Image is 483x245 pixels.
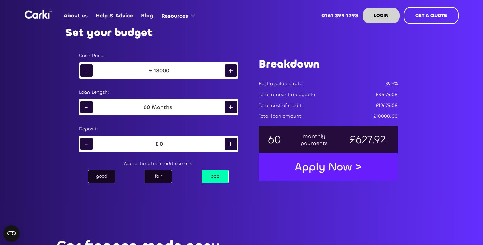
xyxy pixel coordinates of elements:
[300,133,328,147] div: monthly payments
[137,2,157,29] a: Blog
[376,91,398,98] div: £37675.08
[92,2,137,29] a: Help & Advice
[3,225,20,242] button: Open CMP widget
[347,136,388,143] div: £627.92
[25,10,52,19] img: Logo
[225,138,237,150] div: +
[79,52,238,59] div: Cash Price:
[148,67,154,74] div: £
[225,64,237,77] div: +
[321,12,359,19] strong: 0161 399 1798
[317,2,362,29] a: 0161 399 1798
[385,80,398,87] div: 39.9%
[373,113,398,120] div: £18000.00
[161,12,188,20] div: Resources
[259,113,301,120] div: Total loan amount
[80,101,93,113] div: -
[80,138,93,150] div: -
[267,136,282,143] div: 60
[415,12,447,19] strong: GET A QUOTE
[363,8,400,23] a: LOGIN
[288,156,368,177] a: Apply Now >
[25,10,52,19] a: home
[160,140,163,147] div: 0
[157,3,202,29] div: Resources
[404,7,459,24] a: GET A QUOTE
[65,26,153,39] h2: Set your budget
[154,67,169,74] div: 18000
[72,159,245,168] div: Your estimated credit score is:
[374,12,389,19] strong: LOGIN
[80,64,93,77] div: -
[154,140,160,147] div: £
[259,57,398,72] h1: Breakdown
[144,104,150,111] div: 60
[60,2,92,29] a: About us
[79,126,238,132] div: Deposit:
[225,101,237,113] div: +
[259,102,302,109] div: Total cost of credit
[259,91,315,98] div: Total amount repayable
[79,89,238,96] div: Loan Length:
[150,104,174,111] div: Months
[376,102,398,109] div: £19675.08
[259,80,302,87] div: Best available rate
